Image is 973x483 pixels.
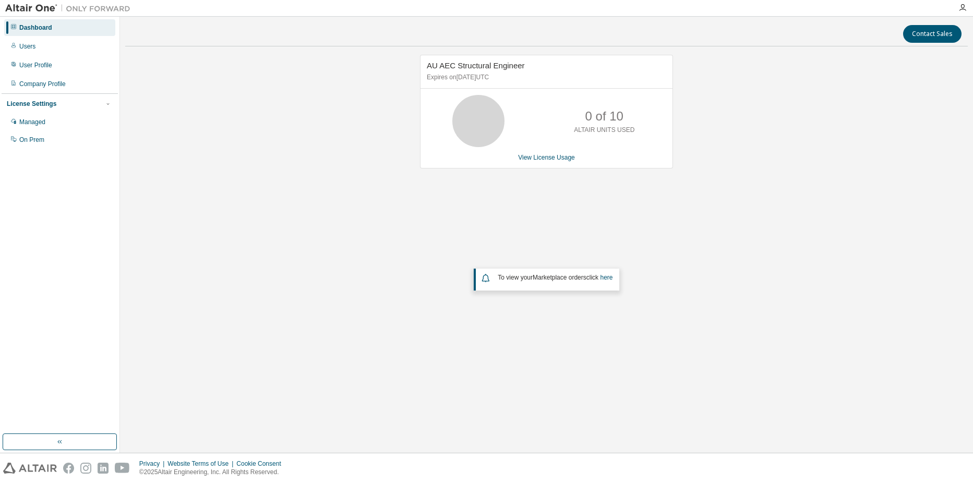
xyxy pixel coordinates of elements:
[19,61,52,69] div: User Profile
[139,460,167,468] div: Privacy
[19,118,45,126] div: Managed
[903,25,962,43] button: Contact Sales
[427,61,525,70] span: AU AEC Structural Engineer
[98,463,109,474] img: linkedin.svg
[574,126,634,135] p: ALTAIR UNITS USED
[236,460,287,468] div: Cookie Consent
[19,136,44,144] div: On Prem
[518,154,575,161] a: View License Usage
[19,23,52,32] div: Dashboard
[600,274,612,281] a: here
[19,42,35,51] div: Users
[7,100,56,108] div: License Settings
[19,80,66,88] div: Company Profile
[427,73,664,82] p: Expires on [DATE] UTC
[5,3,136,14] img: Altair One
[139,468,287,477] p: © 2025 Altair Engineering, Inc. All Rights Reserved.
[115,463,130,474] img: youtube.svg
[3,463,57,474] img: altair_logo.svg
[63,463,74,474] img: facebook.svg
[167,460,236,468] div: Website Terms of Use
[498,274,612,281] span: To view your click
[80,463,91,474] img: instagram.svg
[533,274,586,281] em: Marketplace orders
[585,107,623,125] p: 0 of 10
